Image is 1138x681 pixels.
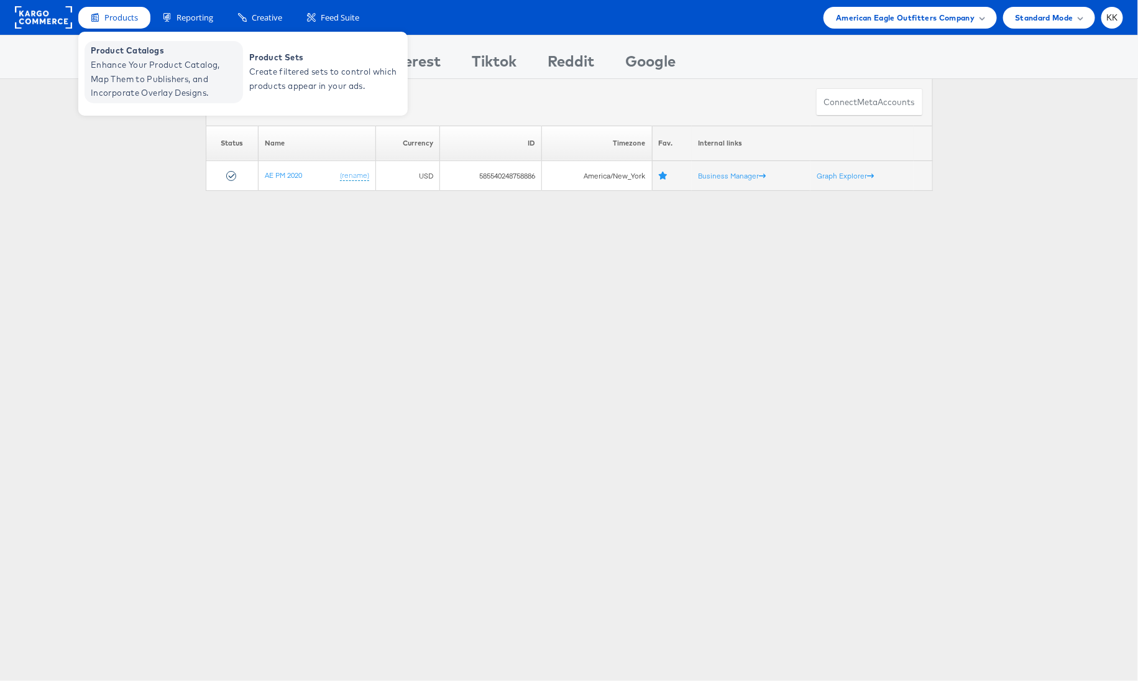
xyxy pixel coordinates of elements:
[440,126,542,161] th: ID
[340,170,369,181] a: (rename)
[836,11,975,24] span: American Eagle Outfitters Company
[91,44,240,58] span: Product Catalogs
[440,161,542,191] td: 585540248758886
[1106,14,1118,22] span: KK
[542,126,652,161] th: Timezone
[542,161,652,191] td: America/New_York
[1016,11,1073,24] span: Standard Mode
[177,12,213,24] span: Reporting
[817,171,874,180] a: Graph Explorer
[249,50,398,65] span: Product Sets
[626,50,676,78] div: Google
[698,171,766,180] a: Business Manager
[375,126,439,161] th: Currency
[321,12,359,24] span: Feed Suite
[91,58,240,100] span: Enhance Your Product Catalog, Map Them to Publishers, and Incorporate Overlay Designs.
[249,65,398,93] span: Create filtered sets to control which products appear in your ads.
[104,12,138,24] span: Products
[472,50,517,78] div: Tiktok
[548,50,595,78] div: Reddit
[375,50,441,78] div: Pinterest
[375,161,439,191] td: USD
[858,96,878,108] span: meta
[816,88,923,116] button: ConnectmetaAccounts
[85,41,243,103] a: Product Catalogs Enhance Your Product Catalog, Map Them to Publishers, and Incorporate Overlay De...
[243,41,402,103] a: Product Sets Create filtered sets to control which products appear in your ads.
[206,126,258,161] th: Status
[265,170,302,180] a: AE PM 2020
[252,12,282,24] span: Creative
[258,126,375,161] th: Name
